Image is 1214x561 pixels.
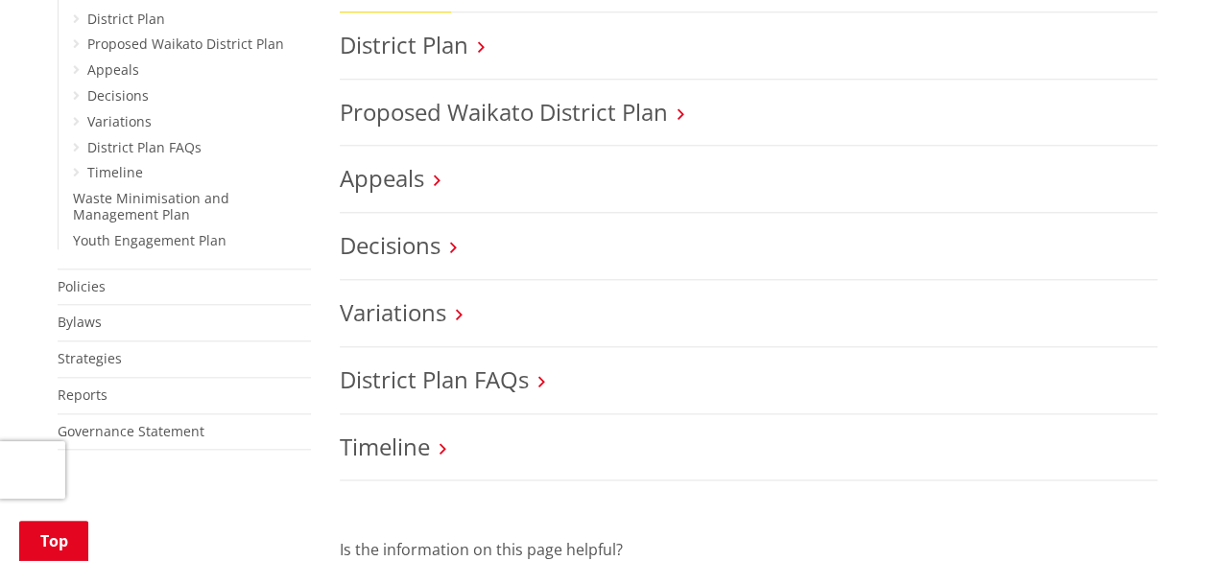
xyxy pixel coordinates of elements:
a: Proposed Waikato District Plan [87,35,284,53]
a: Timeline [87,163,143,181]
a: District Plan FAQs [340,363,529,395]
a: Decisions [87,86,149,105]
a: Appeals [340,162,424,194]
iframe: Messenger Launcher [1126,480,1195,549]
a: District Plan [87,10,165,28]
a: Decisions [340,229,440,261]
a: District Plan [340,29,468,60]
a: Governance Statement [58,422,204,440]
a: Strategies [58,349,122,367]
a: District Plan FAQs [87,138,202,156]
a: Top [19,521,88,561]
a: Variations [340,296,446,328]
p: Is the information on this page helpful? [340,538,1157,561]
a: Youth Engagement Plan [73,231,226,249]
a: Reports [58,386,107,404]
a: Appeals [87,60,139,79]
a: Timeline [340,431,430,462]
a: Bylaws [58,313,102,331]
a: Variations [87,112,152,130]
a: Policies [58,277,106,295]
a: Proposed Waikato District Plan [340,96,668,128]
a: Waste Minimisation and Management Plan [73,189,229,223]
